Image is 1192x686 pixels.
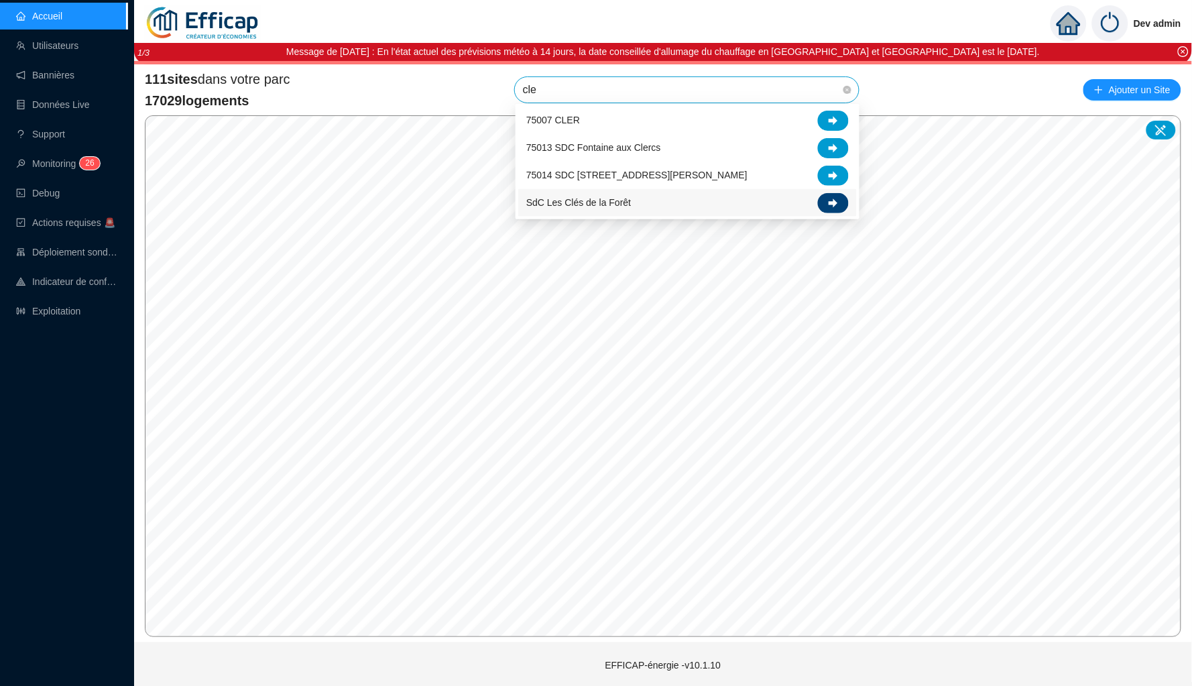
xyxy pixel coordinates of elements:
span: 111 sites [145,72,198,87]
canvas: Map [145,116,1181,636]
span: Actions requises 🚨 [32,217,115,228]
a: teamUtilisateurs [16,40,78,51]
a: homeAccueil [16,11,62,21]
a: questionSupport [16,129,65,139]
i: 1 / 3 [137,48,150,58]
span: 2 [85,158,90,168]
span: plus [1094,85,1104,95]
span: EFFICAP-énergie - v10.1.10 [605,660,721,671]
span: 75014 SDC [STREET_ADDRESS][PERSON_NAME] [526,168,748,182]
div: 75014 SDC 116 Av Gal Leclerc [518,162,857,189]
a: notificationBannières [16,70,74,80]
span: Ajouter un Site [1109,80,1171,99]
span: home [1057,11,1081,36]
span: close-circle [1178,46,1189,57]
img: power [1092,5,1128,42]
a: heat-mapIndicateur de confort [16,276,118,287]
a: monitorMonitoring26 [16,158,96,169]
a: codeDebug [16,188,60,198]
div: 75013 SDC Fontaine aux Clercs [518,134,857,162]
div: Message de [DATE] : En l'état actuel des prévisions météo à 14 jours, la date conseillée d'alluma... [286,45,1040,59]
button: Ajouter un Site [1083,79,1181,101]
span: 17029 logements [145,91,290,110]
span: 6 [90,158,95,168]
span: 75013 SDC Fontaine aux Clercs [526,141,661,155]
span: check-square [16,218,25,227]
span: dans votre parc [145,70,290,89]
span: SdC Les Clés de la Forêt [526,196,631,210]
div: 75007 CLER [518,107,857,134]
a: clusterDéploiement sondes [16,247,118,258]
span: close-circle [843,86,851,94]
span: 75007 CLER [526,113,580,127]
sup: 26 [80,157,99,170]
div: SdC Les Clés de la Forêt [518,189,857,217]
a: databaseDonnées Live [16,99,90,110]
a: slidersExploitation [16,306,80,317]
span: Dev admin [1134,2,1181,45]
